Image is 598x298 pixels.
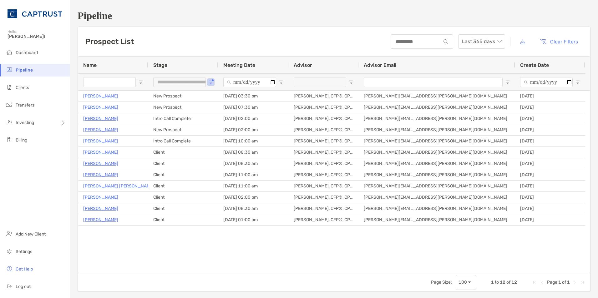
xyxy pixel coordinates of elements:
p: [PERSON_NAME] [83,92,118,100]
div: [DATE] [515,136,585,147]
div: [PERSON_NAME][EMAIL_ADDRESS][PERSON_NAME][DOMAIN_NAME] [359,136,515,147]
div: [DATE] 07:30 am [218,102,289,113]
div: Client [148,203,218,214]
div: [PERSON_NAME], CFP®, CPWA® [289,91,359,102]
span: Get Help [16,266,33,272]
span: Log out [16,284,31,289]
span: Clients [16,85,29,90]
p: [PERSON_NAME] [83,103,118,111]
div: New Prospect [148,102,218,113]
a: [PERSON_NAME] [83,137,118,145]
div: [DATE] [515,158,585,169]
div: [DATE] 10:00 am [218,136,289,147]
div: Client [148,214,218,225]
span: 1 [491,280,494,285]
div: Client [148,181,218,191]
img: logout icon [6,282,13,290]
button: Open Filter Menu [279,80,284,85]
span: Last 365 days [462,35,501,48]
div: Client [148,158,218,169]
div: [PERSON_NAME][EMAIL_ADDRESS][PERSON_NAME][DOMAIN_NAME] [359,203,515,214]
img: input icon [443,39,448,44]
button: Open Filter Menu [208,80,213,85]
span: Investing [16,120,34,125]
img: dashboard icon [6,48,13,56]
div: New Prospect [148,91,218,102]
div: Previous Page [540,280,545,285]
img: add_new_client icon [6,230,13,237]
a: [PERSON_NAME] [PERSON_NAME] [83,182,154,190]
div: [DATE] 02:00 pm [218,192,289,203]
div: [DATE] [515,192,585,203]
div: [PERSON_NAME][EMAIL_ADDRESS][PERSON_NAME][DOMAIN_NAME] [359,113,515,124]
div: [PERSON_NAME], CFP®, CPWA® [289,169,359,180]
div: [PERSON_NAME][EMAIL_ADDRESS][PERSON_NAME][DOMAIN_NAME] [359,214,515,225]
div: [PERSON_NAME][EMAIL_ADDRESS][PERSON_NAME][DOMAIN_NAME] [359,181,515,191]
div: [PERSON_NAME], CFP®, CPWA® [289,214,359,225]
button: Clear Filters [535,35,583,48]
span: 12 [511,280,517,285]
div: [PERSON_NAME], CFP®, CPWA® [289,113,359,124]
span: Page [547,280,557,285]
img: clients icon [6,83,13,91]
span: 1 [567,280,570,285]
span: Billing [16,137,27,143]
span: [PERSON_NAME]! [8,34,66,39]
img: settings icon [6,247,13,255]
span: Transfers [16,102,34,108]
a: [PERSON_NAME] [83,160,118,167]
div: [PERSON_NAME], CFP®, CPWA® [289,102,359,113]
div: Client [148,147,218,158]
div: [PERSON_NAME][EMAIL_ADDRESS][PERSON_NAME][DOMAIN_NAME] [359,91,515,102]
div: [PERSON_NAME][EMAIL_ADDRESS][PERSON_NAME][DOMAIN_NAME] [359,192,515,203]
a: [PERSON_NAME] [83,115,118,122]
div: [PERSON_NAME], CFP®, CPWA® [289,147,359,158]
a: [PERSON_NAME] [83,193,118,201]
button: Open Filter Menu [349,80,354,85]
img: get-help icon [6,265,13,272]
h3: Prospect List [85,37,134,46]
div: [PERSON_NAME][EMAIL_ADDRESS][PERSON_NAME][DOMAIN_NAME] [359,147,515,158]
div: [DATE] 01:00 pm [218,214,289,225]
span: Meeting Date [223,62,255,68]
input: Meeting Date Filter Input [223,77,276,87]
div: [DATE] 02:00 pm [218,113,289,124]
span: Create Date [520,62,549,68]
a: [PERSON_NAME] [83,216,118,224]
div: 100 [459,280,467,285]
div: [PERSON_NAME], CFP®, CPWA® [289,203,359,214]
div: [PERSON_NAME][EMAIL_ADDRESS][PERSON_NAME][DOMAIN_NAME] [359,102,515,113]
a: [PERSON_NAME] [83,126,118,134]
div: [DATE] [515,214,585,225]
div: [DATE] [515,113,585,124]
span: of [562,280,566,285]
div: [PERSON_NAME], CFP®, CPWA® [289,124,359,135]
div: [DATE] [515,169,585,180]
button: Open Filter Menu [505,80,510,85]
button: Open Filter Menu [575,80,580,85]
a: [PERSON_NAME] [83,148,118,156]
div: Page Size [456,275,476,290]
span: of [506,280,510,285]
span: Advisor [294,62,312,68]
div: [DATE] 08:30 am [218,147,289,158]
div: [DATE] 02:00 pm [218,124,289,135]
div: [DATE] [515,181,585,191]
div: Page Size: [431,280,452,285]
a: [PERSON_NAME] [83,171,118,179]
p: [PERSON_NAME] [83,205,118,212]
div: [DATE] [515,203,585,214]
div: Client [148,169,218,180]
button: Open Filter Menu [138,80,143,85]
div: New Prospect [148,124,218,135]
img: CAPTRUST Logo [8,2,62,25]
div: Intro Call Complete [148,136,218,147]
